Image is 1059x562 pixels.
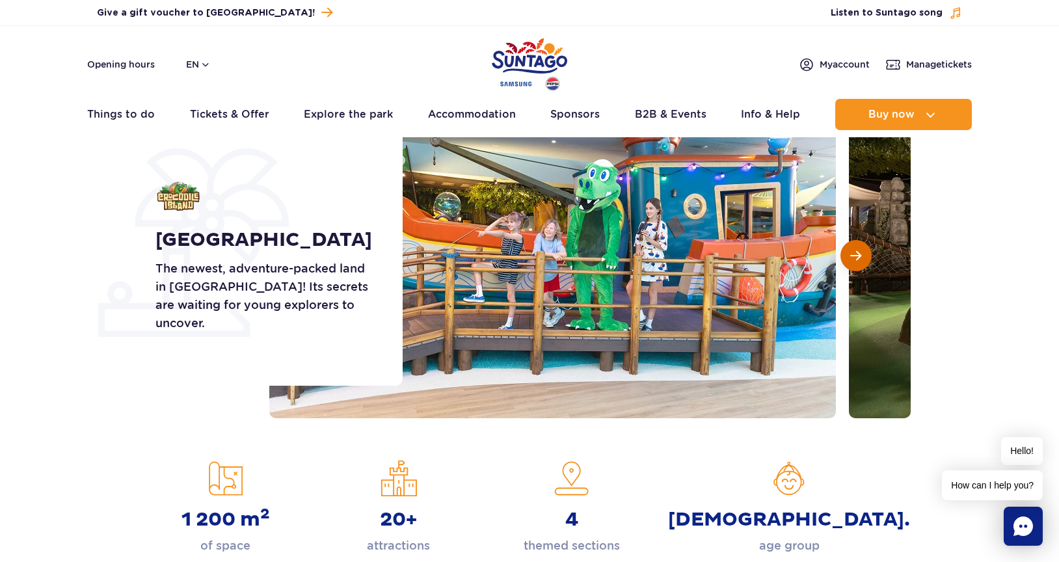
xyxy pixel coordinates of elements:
[550,99,600,130] a: Sponsors
[759,537,820,555] p: age group
[380,508,417,531] strong: 20+
[1001,437,1043,465] span: Hello!
[155,260,373,332] p: The newest, adventure-packed land in [GEOGRAPHIC_DATA]! Its secrets are waiting for young explore...
[799,57,870,72] a: Myaccount
[668,508,910,531] strong: [DEMOGRAPHIC_DATA].
[840,240,872,271] button: Next slide
[885,57,972,72] a: Managetickets
[835,99,972,130] button: Buy now
[260,505,270,523] sup: 2
[87,99,155,130] a: Things to do
[820,58,870,71] span: My account
[1004,507,1043,546] div: Chat
[87,58,155,71] a: Opening hours
[155,228,373,252] h1: [GEOGRAPHIC_DATA]
[868,109,915,120] span: Buy now
[831,7,962,20] button: Listen to Suntago song
[492,33,567,92] a: Park of Poland
[942,470,1043,500] span: How can I help you?
[367,537,430,555] p: attractions
[831,7,943,20] span: Listen to Suntago song
[906,58,972,71] span: Manage tickets
[304,99,393,130] a: Explore the park
[190,99,269,130] a: Tickets & Offer
[741,99,800,130] a: Info & Help
[524,537,620,555] p: themed sections
[186,58,211,71] button: en
[200,537,250,555] p: of space
[428,99,516,130] a: Accommodation
[97,4,332,21] a: Give a gift voucher to [GEOGRAPHIC_DATA]!
[97,7,315,20] span: Give a gift voucher to [GEOGRAPHIC_DATA]!
[181,508,270,531] strong: 1 200 m
[635,99,706,130] a: B2B & Events
[565,508,579,531] strong: 4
